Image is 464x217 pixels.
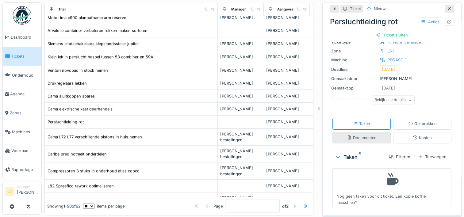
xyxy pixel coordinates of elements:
div: Gesprekken [408,121,437,127]
span: Tickets [11,53,39,59]
div: Ticket [350,6,361,12]
div: Manager [231,7,246,12]
div: [PERSON_NAME] [266,93,307,99]
div: [PERSON_NAME] bestellingen [220,165,261,177]
span: Voorraad [11,148,39,154]
li: [PERSON_NAME] [17,185,39,198]
div: Cama elektrische kast deurhendels [48,106,113,112]
div: [PERSON_NAME] [266,134,307,140]
div: [PERSON_NAME] [266,15,307,21]
div: [PERSON_NAME] [266,106,307,112]
div: Afvalolie container verbeteren rekken maken sorteren [48,28,148,33]
div: Compressoren 3 stuks in onderhoud atlas copco [48,168,140,174]
div: Machine [331,57,377,63]
li: JD [5,187,14,196]
div: [PERSON_NAME] [266,28,307,33]
div: [PERSON_NAME] [266,41,307,47]
a: Rapportage [3,160,41,179]
div: Venturi novopac in stock nemen [48,67,108,73]
div: [PERSON_NAME] bestellingen [220,195,261,207]
div: items per page [83,203,125,209]
div: Persluchtleiding rot [48,119,84,125]
div: [PERSON_NAME] [220,106,261,112]
a: Dashboard [3,28,41,47]
a: Agenda [3,85,41,104]
div: Filteren [386,153,413,161]
div: Cariba preo hotmelt onderdelen [48,151,107,157]
div: Zone [331,48,377,54]
span: Rapportage [11,167,39,173]
div: [PERSON_NAME] [266,119,307,125]
div: Persluchtleiding rot [330,16,454,27]
div: Taken [335,153,384,161]
div: [PERSON_NAME] [220,41,261,47]
div: Documenten [347,135,377,141]
div: Gemaakt op [331,85,377,91]
div: Deadline [331,67,377,72]
span: Machines [12,129,39,135]
span: Zones [10,110,39,116]
div: Nieuw [374,6,385,12]
div: Aangevraagd door [277,7,308,12]
a: Zones [3,104,41,123]
div: [PERSON_NAME] [266,54,307,60]
div: L53 [387,48,394,54]
div: Drukregelaars lekken [48,80,87,86]
sup: 0 [359,153,362,161]
div: [PERSON_NAME] [266,67,307,73]
div: [PERSON_NAME] [220,67,261,73]
div: Titel [58,7,66,12]
div: [PERSON_NAME] [266,183,307,189]
div: Nog geen taken voor dit ticket. Een kopje koffie misschien? [336,171,447,205]
div: Cama L72 L77 verschillende pistons in huis nemen [48,134,142,140]
div: Ticket sluiten [374,31,410,39]
span: Agenda [10,91,39,97]
div: [PERSON_NAME] [266,168,307,174]
div: Bekijk alle details [372,96,415,105]
a: Onderhoud [3,66,41,85]
div: Showing 1 - 50 of 62 [47,203,81,209]
div: [PERSON_NAME] [266,151,307,157]
div: Motor ima c900 planoafname arm reserve [48,15,126,21]
div: Klein lek in perslucht haspel tussen 53 combiner en 59A [48,54,153,60]
a: Machines [3,122,41,141]
div: PEGASO 1 [387,57,406,63]
div: [PERSON_NAME] [220,80,261,86]
div: [DATE] [382,85,395,91]
div: [PERSON_NAME] bestellingen [220,148,261,160]
div: [PERSON_NAME] [220,93,261,99]
div: Toevoegen [415,153,449,161]
img: Badge_color-CXgf-gQk.svg [13,6,31,25]
span: Onderhoud [12,72,39,78]
div: [PERSON_NAME] [220,54,261,60]
a: Tickets [3,47,41,66]
div: Gemaakt door [331,76,377,82]
div: [DATE] [382,67,395,72]
div: Taken [353,121,370,127]
span: Dashboard [11,34,39,40]
div: Cama sluitkoppen spares [48,93,95,99]
div: Kosten [413,135,432,141]
div: [PERSON_NAME] [266,80,307,86]
div: [PERSON_NAME] [331,76,453,82]
div: [PERSON_NAME] [220,15,261,21]
div: L82 Spreafico rework optimaliseren [48,183,114,189]
div: Page [213,203,223,209]
a: Voorraad [3,141,41,160]
div: Manager [17,185,39,189]
div: [PERSON_NAME] bestellingen [220,131,261,143]
strong: of 2 [282,203,289,209]
div: Siemens eindschakelaars klepstandssteler jupiter [48,41,139,47]
div: Acties [418,17,442,26]
a: JD Manager[PERSON_NAME] [5,185,39,199]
